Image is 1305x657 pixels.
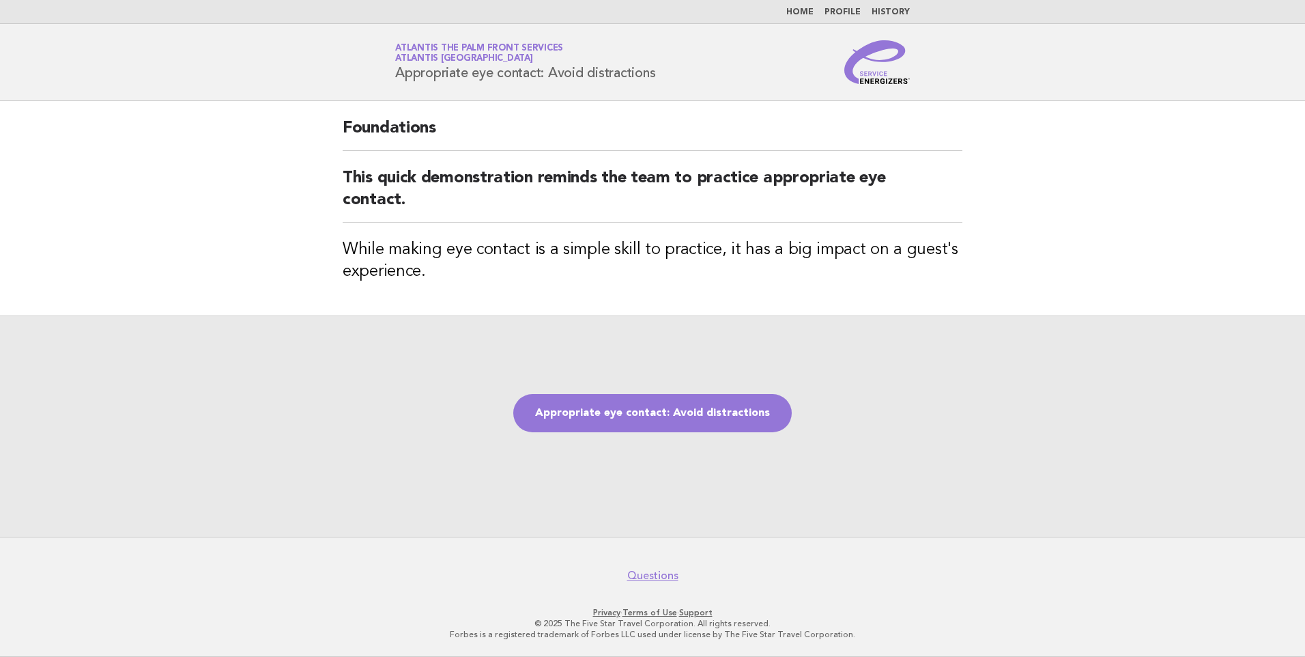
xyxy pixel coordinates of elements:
h2: This quick demonstration reminds the team to practice appropriate eye contact. [343,167,962,223]
p: © 2025 The Five Star Travel Corporation. All rights reserved. [235,618,1070,629]
p: Forbes is a registered trademark of Forbes LLC used under license by The Five Star Travel Corpora... [235,629,1070,640]
a: Privacy [593,608,620,617]
span: Atlantis [GEOGRAPHIC_DATA] [395,55,533,64]
h2: Foundations [343,117,962,151]
h1: Appropriate eye contact: Avoid distractions [395,44,655,80]
a: Home [786,8,814,16]
a: Appropriate eye contact: Avoid distractions [513,394,792,432]
a: Terms of Use [622,608,677,617]
a: Support [679,608,713,617]
a: Profile [824,8,861,16]
img: Service Energizers [844,40,910,84]
a: History [872,8,910,16]
a: Questions [627,569,678,583]
h3: While making eye contact is a simple skill to practice, it has a big impact on a guest's experience. [343,239,962,283]
a: Atlantis The Palm Front ServicesAtlantis [GEOGRAPHIC_DATA] [395,44,563,63]
p: · · [235,607,1070,618]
